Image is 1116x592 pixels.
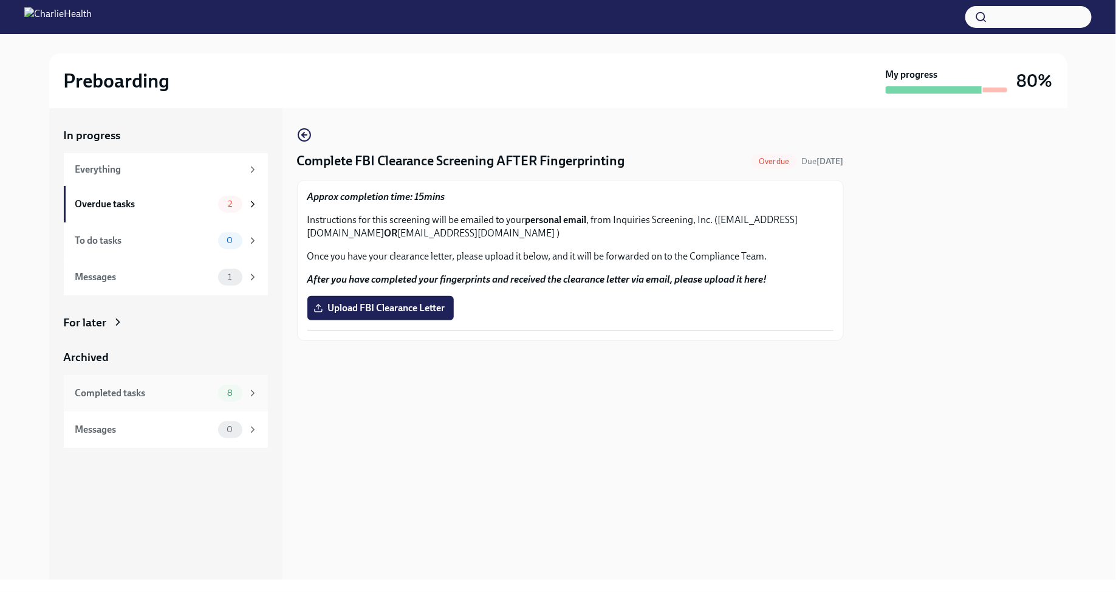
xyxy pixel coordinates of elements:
div: Messages [75,423,213,436]
p: Instructions for this screening will be emailed to your , from Inquiries Screening, Inc. ([EMAIL_... [307,213,834,240]
h2: Preboarding [64,69,170,93]
div: To do tasks [75,234,213,247]
strong: personal email [525,214,587,225]
div: Everything [75,163,242,176]
strong: Approx completion time: 15mins [307,191,445,202]
p: Once you have your clearance letter, please upload it below, and it will be forwarded on to the C... [307,250,834,263]
span: 1 [221,272,239,281]
span: 8 [220,388,240,398]
span: August 9th, 2025 08:00 [802,156,844,167]
a: Messages0 [64,411,268,448]
a: Completed tasks8 [64,375,268,411]
a: To do tasks0 [64,222,268,259]
div: Overdue tasks [75,198,213,211]
div: Completed tasks [75,387,213,400]
strong: [DATE] [817,156,844,167]
a: Everything [64,153,268,186]
a: Messages1 [64,259,268,295]
span: Upload FBI Clearance Letter [316,302,445,314]
a: In progress [64,128,268,143]
a: Archived [64,349,268,365]
span: 2 [221,199,239,208]
strong: After you have completed your fingerprints and received the clearance letter via email, please up... [307,274,767,285]
strong: My progress [886,68,938,81]
span: 0 [219,425,240,434]
label: Upload FBI Clearance Letter [307,296,454,320]
span: Overdue [751,157,796,166]
span: 0 [219,236,240,245]
img: CharlieHealth [24,7,92,27]
strong: OR [385,227,398,239]
span: Due [802,156,844,167]
h4: Complete FBI Clearance Screening AFTER Fingerprinting [297,152,625,170]
a: For later [64,315,268,331]
div: Messages [75,270,213,284]
h3: 80% [1017,70,1053,92]
div: For later [64,315,107,331]
a: Overdue tasks2 [64,186,268,222]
